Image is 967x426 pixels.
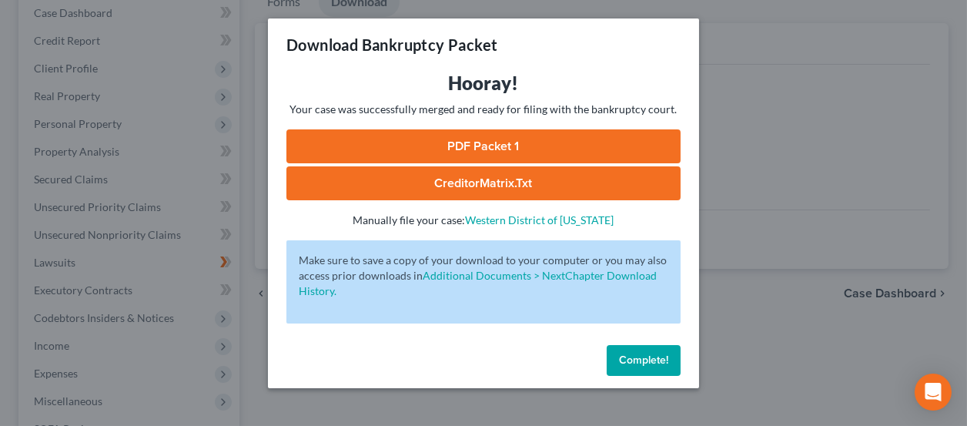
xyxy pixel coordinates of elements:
a: Western District of [US_STATE] [466,213,614,226]
p: Make sure to save a copy of your download to your computer or you may also access prior downloads in [299,253,668,299]
div: Open Intercom Messenger [915,374,952,411]
button: Complete! [607,345,681,376]
span: Complete! [619,354,668,367]
h3: Hooray! [286,71,681,96]
h3: Download Bankruptcy Packet [286,34,497,55]
a: PDF Packet 1 [286,129,681,163]
p: Manually file your case: [286,213,681,228]
a: CreditorMatrix.txt [286,166,681,200]
a: Additional Documents > NextChapter Download History. [299,269,657,297]
p: Your case was successfully merged and ready for filing with the bankruptcy court. [286,102,681,117]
